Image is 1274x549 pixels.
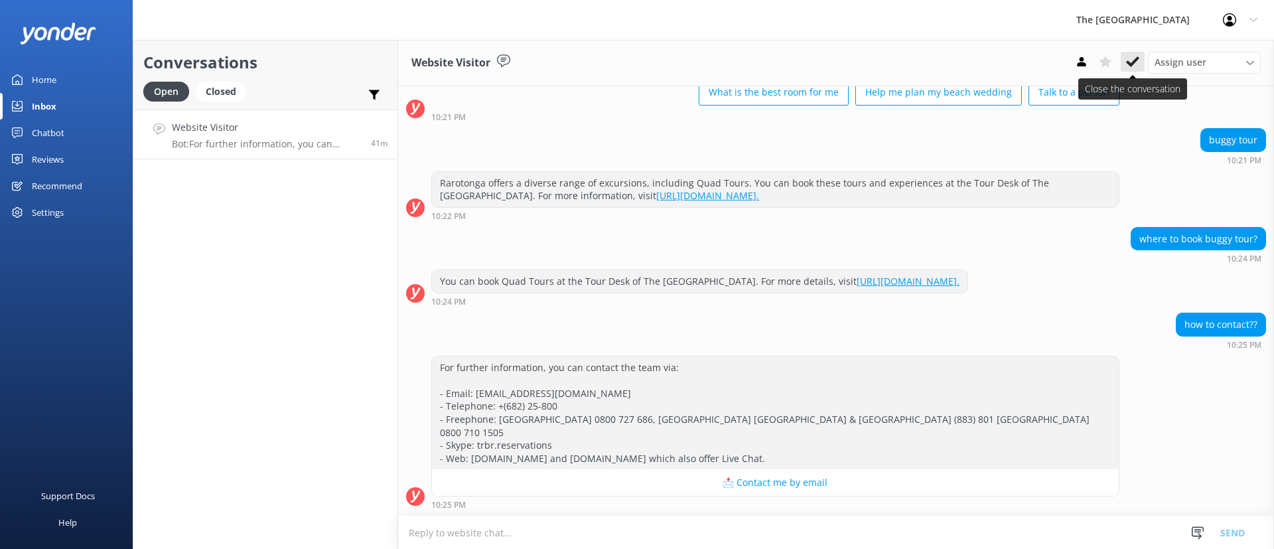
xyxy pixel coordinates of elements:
div: Sep 06 2025 10:22pm (UTC -10:00) Pacific/Honolulu [431,211,1119,220]
div: where to book buggy tour? [1131,228,1265,250]
a: Closed [196,84,253,98]
div: Chatbot [32,119,64,146]
div: Sep 06 2025 10:24pm (UTC -10:00) Pacific/Honolulu [431,297,968,306]
strong: 10:24 PM [1227,255,1261,263]
div: Open [143,82,189,102]
p: Bot: For further information, you can contact the team via: - Email: [EMAIL_ADDRESS][DOMAIN_NAME]... [172,138,361,150]
div: how to contact?? [1176,313,1265,336]
a: Website VisitorBot:For further information, you can contact the team via: - Email: [EMAIL_ADDRESS... [133,110,397,159]
div: You can book Quad Tours at the Tour Desk of The [GEOGRAPHIC_DATA]. For more details, visit [432,270,967,293]
div: Support Docs [41,483,95,509]
div: Sep 06 2025 10:25pm (UTC -10:00) Pacific/Honolulu [431,500,1119,509]
div: Sep 06 2025 10:21pm (UTC -10:00) Pacific/Honolulu [1200,155,1266,165]
div: Settings [32,199,64,226]
span: Sep 06 2025 10:25pm (UTC -10:00) Pacific/Honolulu [371,137,388,149]
a: Open [143,84,196,98]
div: Sep 06 2025 10:21pm (UTC -10:00) Pacific/Honolulu [431,112,1119,121]
h3: Website Visitor [411,54,490,72]
div: Sep 06 2025 10:25pm (UTC -10:00) Pacific/Honolulu [1176,340,1266,349]
img: yonder-white-logo.png [20,23,96,44]
button: 📩 Contact me by email [432,469,1119,496]
strong: 10:21 PM [431,114,466,121]
div: Closed [196,82,246,102]
h4: Website Visitor [172,120,361,135]
div: Inbox [32,93,56,119]
h2: Conversations [143,50,388,75]
div: Reviews [32,146,64,173]
div: For further information, you can contact the team via: - Email: [EMAIL_ADDRESS][DOMAIN_NAME] - Te... [432,356,1119,470]
div: Sep 06 2025 10:24pm (UTC -10:00) Pacific/Honolulu [1131,254,1266,263]
span: Assign user [1155,55,1206,70]
strong: 10:22 PM [431,212,466,220]
div: Assign User [1148,52,1261,73]
strong: 10:25 PM [1227,341,1261,349]
strong: 10:24 PM [431,298,466,306]
strong: 10:25 PM [431,501,466,509]
button: Help me plan my beach wedding [855,79,1022,106]
div: Rarotonga offers a diverse range of excursions, including Quad Tours. You can book these tours an... [432,172,1119,207]
strong: 10:21 PM [1227,157,1261,165]
div: Home [32,66,56,93]
a: [URL][DOMAIN_NAME]. [857,275,959,287]
button: What is the best room for me [699,79,849,106]
div: buggy tour [1201,129,1265,151]
div: Help [58,509,77,536]
button: Talk to a person [1028,79,1119,106]
div: Recommend [32,173,82,199]
a: [URL][DOMAIN_NAME]. [656,189,759,202]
